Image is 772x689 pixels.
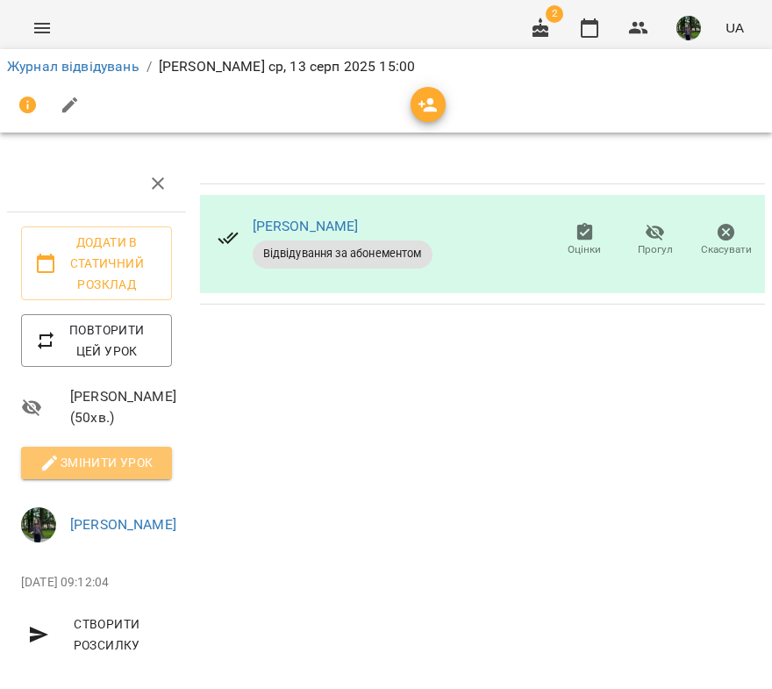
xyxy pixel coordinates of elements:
a: [PERSON_NAME] [70,516,176,533]
button: Скасувати [690,216,761,265]
button: Змінити урок [21,447,172,478]
button: UA [718,11,751,44]
span: Скасувати [701,242,752,257]
span: Додати в статичний розклад [35,232,158,295]
img: 295700936d15feefccb57b2eaa6bd343.jpg [21,507,56,542]
a: Журнал відвідувань [7,58,139,75]
p: [PERSON_NAME] ср, 13 серп 2025 15:00 [159,56,415,77]
span: 2 [546,5,563,23]
img: 295700936d15feefccb57b2eaa6bd343.jpg [676,16,701,40]
a: [PERSON_NAME] [253,218,359,234]
span: Повторити цей урок [35,319,158,362]
button: Створити розсилку [21,608,172,661]
p: [DATE] 09:12:04 [21,574,172,592]
li: / [147,56,152,77]
span: Створити розсилку [28,614,165,656]
span: Змінити урок [35,452,158,473]
span: Відвідування за абонементом [253,246,432,262]
span: Оцінки [568,242,601,257]
button: Додати в статичний розклад [21,226,172,300]
button: Оцінки [549,216,620,265]
span: Прогул [638,242,673,257]
button: Menu [21,7,63,49]
span: UA [726,18,744,37]
span: [PERSON_NAME] ( 50 хв. ) [70,386,172,427]
button: Прогул [620,216,691,265]
nav: breadcrumb [7,56,765,77]
button: Повторити цей урок [21,314,172,367]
